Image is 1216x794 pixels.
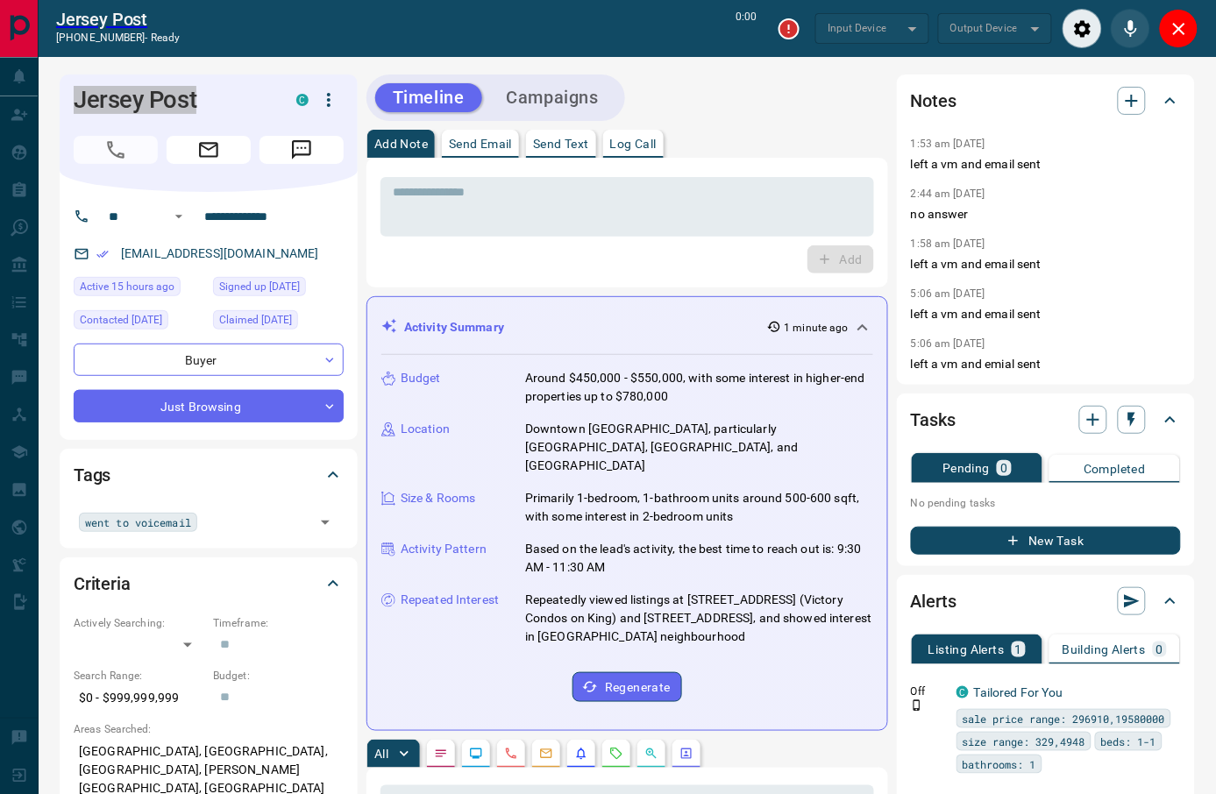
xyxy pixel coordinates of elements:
[167,136,251,164] span: Email
[911,406,956,434] h2: Tasks
[1015,643,1022,656] p: 1
[911,155,1181,174] p: left a vm and email sent
[74,721,344,737] p: Areas Searched:
[572,672,682,702] button: Regenerate
[80,311,162,329] span: Contacted [DATE]
[533,138,589,150] p: Send Text
[213,615,344,631] p: Timeframe:
[1063,9,1102,48] div: Audio Settings
[942,462,990,474] p: Pending
[489,83,616,112] button: Campaigns
[313,510,338,535] button: Open
[911,490,1181,516] p: No pending tasks
[574,747,588,761] svg: Listing Alerts
[74,570,131,598] h2: Criteria
[85,514,191,531] span: went to voicemail
[151,32,181,44] span: ready
[74,136,158,164] span: Call
[375,83,482,112] button: Timeline
[260,136,344,164] span: Message
[1084,463,1146,475] p: Completed
[911,699,923,712] svg: Push Notification Only
[74,684,204,712] p: $0 - $999,999,999
[610,138,657,150] p: Log Call
[74,454,344,496] div: Tags
[74,461,110,489] h2: Tags
[1156,643,1163,656] p: 0
[911,287,985,300] p: 5:06 am [DATE]
[80,278,174,295] span: Active 15 hours ago
[381,311,873,344] div: Activity Summary1 minute ago
[296,94,309,106] div: condos.ca
[911,580,1181,622] div: Alerts
[525,369,873,406] p: Around $450,000 - $550,000, with some interest in higher-end properties up to $780,000
[401,489,476,507] p: Size & Rooms
[911,337,985,350] p: 5:06 am [DATE]
[911,305,1181,323] p: left a vm and email sent
[911,684,946,699] p: Off
[525,489,873,526] p: Primarily 1-bedroom, 1-bathroom units around 500-600 sqft, with some interest in 2-bedroom units
[213,668,344,684] p: Budget:
[96,248,109,260] svg: Email Verified
[56,9,180,30] a: Jersey Post
[121,246,319,260] a: [EMAIL_ADDRESS][DOMAIN_NAME]
[911,399,1181,441] div: Tasks
[213,277,344,301] div: Mon Oct 05 2020
[74,615,204,631] p: Actively Searching:
[911,237,985,250] p: 1:58 am [DATE]
[401,591,499,609] p: Repeated Interest
[911,87,956,115] h2: Notes
[644,747,658,761] svg: Opportunities
[525,420,873,475] p: Downtown [GEOGRAPHIC_DATA], particularly [GEOGRAPHIC_DATA], [GEOGRAPHIC_DATA], and [GEOGRAPHIC_DATA]
[374,138,428,150] p: Add Note
[911,255,1181,273] p: left a vm and email sent
[609,747,623,761] svg: Requests
[504,747,518,761] svg: Calls
[928,643,1005,656] p: Listing Alerts
[401,420,450,438] p: Location
[679,747,693,761] svg: Agent Actions
[74,390,344,422] div: Just Browsing
[404,318,504,337] p: Activity Summary
[736,9,757,48] p: 0:00
[434,747,448,761] svg: Notes
[911,527,1181,555] button: New Task
[785,320,849,336] p: 1 minute ago
[74,277,204,301] div: Tue Oct 14 2025
[213,310,344,335] div: Wed Nov 29 2023
[56,30,180,46] p: [PHONE_NUMBER] -
[911,188,985,200] p: 2:44 am [DATE]
[74,668,204,684] p: Search Range:
[469,747,483,761] svg: Lead Browsing Activity
[401,540,487,558] p: Activity Pattern
[74,563,344,605] div: Criteria
[911,587,956,615] h2: Alerts
[963,755,1036,773] span: bathrooms: 1
[1101,733,1156,750] span: beds: 1-1
[219,311,292,329] span: Claimed [DATE]
[974,685,1063,699] a: Tailored For You
[74,310,204,335] div: Tue Sep 30 2025
[911,355,1181,373] p: left a vm and emial sent
[956,686,969,698] div: condos.ca
[74,86,270,114] h1: Jersey Post
[525,591,873,646] p: Repeatedly viewed listings at [STREET_ADDRESS] (Victory Condos on King) and [STREET_ADDRESS], and...
[374,748,388,760] p: All
[449,138,512,150] p: Send Email
[963,710,1165,727] span: sale price range: 296910,19580000
[525,540,873,577] p: Based on the lead's activity, the best time to reach out is: 9:30 AM - 11:30 AM
[1063,643,1146,656] p: Building Alerts
[1111,9,1150,48] div: Mute
[168,206,189,227] button: Open
[1000,462,1007,474] p: 0
[74,344,344,376] div: Buyer
[963,733,1085,750] span: size range: 329,4948
[401,369,441,387] p: Budget
[911,205,1181,223] p: no answer
[911,138,985,150] p: 1:53 am [DATE]
[539,747,553,761] svg: Emails
[219,278,300,295] span: Signed up [DATE]
[1159,9,1198,48] div: Close
[911,80,1181,122] div: Notes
